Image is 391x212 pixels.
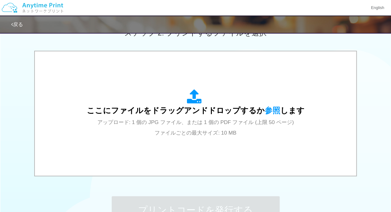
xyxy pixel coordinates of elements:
span: アップロード: 1 個の JPG ファイル、または 1 個の PDF ファイル (上限 50 ページ) ファイルごとの最大サイズ: 10 MB [97,119,294,136]
span: 参照 [265,106,280,115]
span: ここにファイルをドラッグアンドドロップするか します [87,106,305,115]
span: ステップ 2: プリントするファイルを選択 [124,29,266,37]
a: 戻る [11,22,23,27]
